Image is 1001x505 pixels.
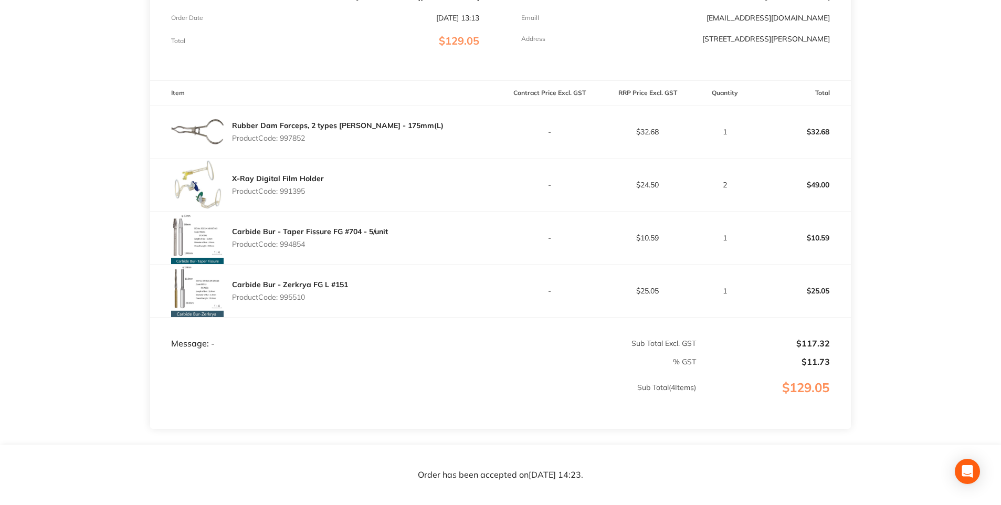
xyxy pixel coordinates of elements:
p: $10.59 [599,234,696,242]
p: $25.05 [753,278,850,303]
p: Address [521,35,545,43]
a: Carbide Bur - Zerkrya FG L #151 [232,280,348,289]
th: Total [753,81,851,106]
a: Rubber Dam Forceps, 2 types [PERSON_NAME] - 175mm(L) [232,121,444,130]
p: Product Code: 997852 [232,134,444,142]
td: Message: - [150,317,500,349]
p: 1 [697,234,752,242]
p: $24.50 [599,181,696,189]
span: $129.05 [439,34,479,47]
a: X-Ray Digital Film Holder [232,174,324,183]
p: Sub Total Excl. GST [501,339,696,348]
th: RRP Price Excl. GST [598,81,697,106]
p: $11.73 [697,357,830,366]
a: [EMAIL_ADDRESS][DOMAIN_NAME] [707,13,830,23]
img: cDg1azM1cQ [171,265,224,317]
th: Item [150,81,500,106]
p: $32.68 [599,128,696,136]
p: 1 [697,287,752,295]
p: Emaill [521,14,539,22]
p: % GST [151,357,696,366]
p: $117.32 [697,339,830,348]
p: - [501,128,598,136]
p: Product Code: 995510 [232,293,348,301]
p: 1 [697,128,752,136]
p: - [501,234,598,242]
img: a21mMjVrZA [171,106,224,158]
p: Order has been accepted on [DATE] 14:23 . [418,470,583,480]
p: Total [171,37,185,45]
p: 2 [697,181,752,189]
p: [DATE] 13:13 [436,14,479,22]
a: Carbide Bur - Taper Fissure FG #704 - 5/unit [232,227,388,236]
p: - [501,287,598,295]
p: [STREET_ADDRESS][PERSON_NAME] [702,35,830,43]
p: Sub Total ( 4 Items) [151,383,696,413]
p: $10.59 [753,225,850,250]
p: - [501,181,598,189]
p: $32.68 [753,119,850,144]
p: Order Date [171,14,203,22]
p: Product Code: 994854 [232,240,388,248]
p: $129.05 [697,381,850,416]
th: Quantity [697,81,753,106]
img: aml0dGNjNw [171,212,224,264]
p: $49.00 [753,172,850,197]
p: Product Code: 991395 [232,187,324,195]
th: Contract Price Excl. GST [500,81,598,106]
div: Open Intercom Messenger [955,459,980,484]
img: NHJya3hlNw [171,159,224,211]
p: $25.05 [599,287,696,295]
